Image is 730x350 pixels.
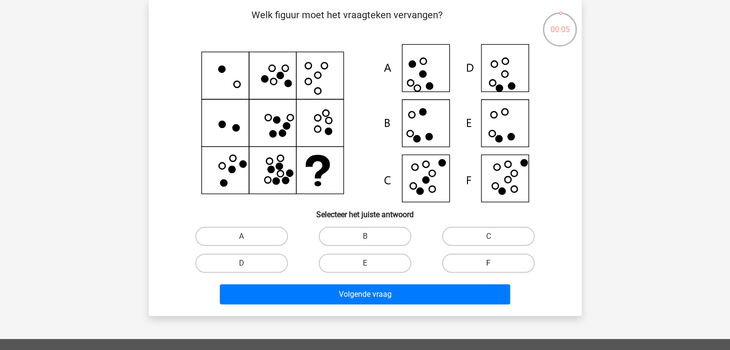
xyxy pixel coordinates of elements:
div: 00:05 [542,12,578,35]
h6: Selecteer het juiste antwoord [164,202,566,219]
label: B [319,227,411,246]
label: A [195,227,288,246]
button: Volgende vraag [220,284,510,304]
p: Welk figuur moet het vraagteken vervangen? [164,8,530,36]
label: C [442,227,535,246]
label: F [442,254,535,273]
label: E [319,254,411,273]
label: D [195,254,288,273]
